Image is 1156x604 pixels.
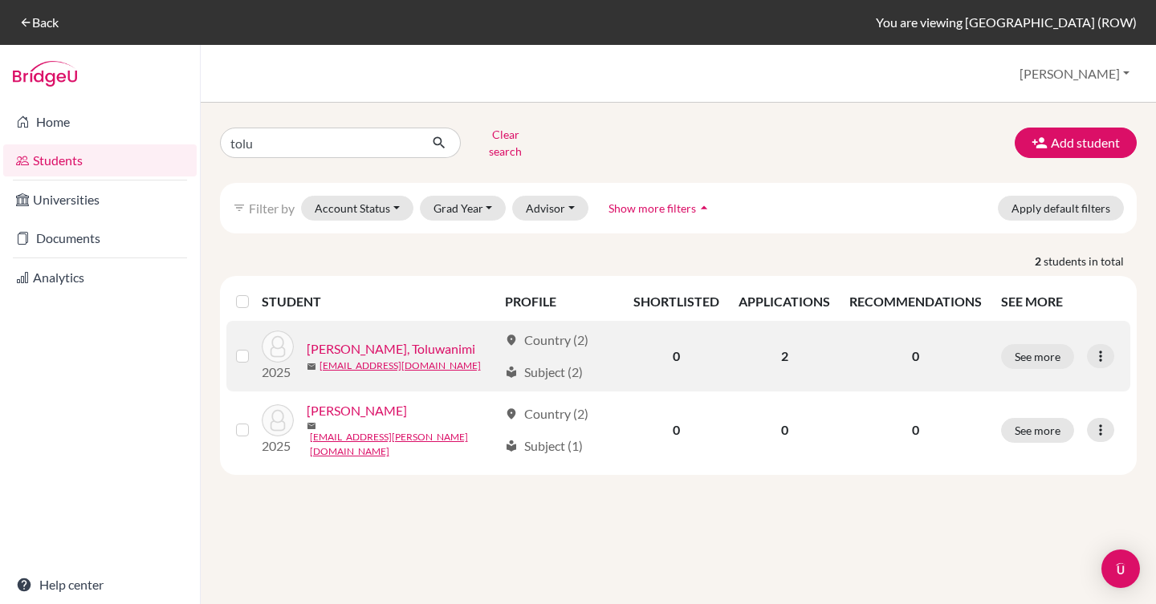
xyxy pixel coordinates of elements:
[729,282,840,321] th: APPLICATIONS
[3,184,197,216] a: Universities
[262,282,496,321] th: STUDENT
[262,363,294,382] p: 2025
[991,282,1130,321] th: SEE MORE
[310,430,499,459] a: [EMAIL_ADDRESS][PERSON_NAME][DOMAIN_NAME]
[307,339,475,359] a: [PERSON_NAME], Toluwanimi
[307,421,316,431] span: mail
[3,569,197,601] a: Help center
[729,321,840,391] td: 2
[505,330,588,350] div: Country (2)
[840,282,991,321] th: RECOMMENDATIONS
[505,440,518,452] span: local_library
[249,201,295,216] span: Filter by
[1101,549,1140,588] div: Open Intercom Messenger
[307,401,407,420] a: [PERSON_NAME]
[262,404,294,436] img: Toluwalase Eunice, Abiri
[696,200,712,216] i: arrow_drop_up
[461,122,550,164] button: Clear search
[505,363,583,382] div: Subject (2)
[505,334,518,347] span: location_on
[19,16,32,29] i: arrow_back
[262,436,294,456] p: 2025
[624,321,729,391] td: 0
[849,420,982,440] p: 0
[3,222,197,254] a: Documents
[220,128,419,158] input: Find student by name...
[1035,253,1044,270] strong: 2
[849,347,982,366] p: 0
[505,436,583,456] div: Subject (1)
[595,196,726,221] button: Show more filtersarrow_drop_up
[505,407,518,420] span: location_on
[998,196,1124,221] button: Apply default filters
[1012,59,1137,89] button: [PERSON_NAME]
[420,196,507,221] button: Grad Year
[624,391,729,468] td: 0
[262,330,294,363] img: Oluseye, Toluwanimi
[505,404,588,424] div: Country (2)
[624,282,729,321] th: SHORTLISTED
[1015,128,1137,158] button: Add student
[1001,418,1074,443] button: See more
[19,14,59,30] a: arrow_backBack
[729,391,840,468] td: 0
[1044,253,1137,270] span: students in total
[609,201,696,215] span: Show more filters
[505,366,518,379] span: local_library
[3,106,197,138] a: Home
[13,61,77,87] img: Bridge-U
[876,13,1137,32] div: You are viewing [GEOGRAPHIC_DATA] (ROW)
[233,201,246,214] i: filter_list
[512,196,588,221] button: Advisor
[3,144,197,176] a: Students
[307,362,316,371] span: mail
[320,359,481,373] a: [EMAIL_ADDRESS][DOMAIN_NAME]
[3,261,197,294] a: Analytics
[495,282,624,321] th: PROFILE
[1001,344,1074,369] button: See more
[301,196,413,221] button: Account Status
